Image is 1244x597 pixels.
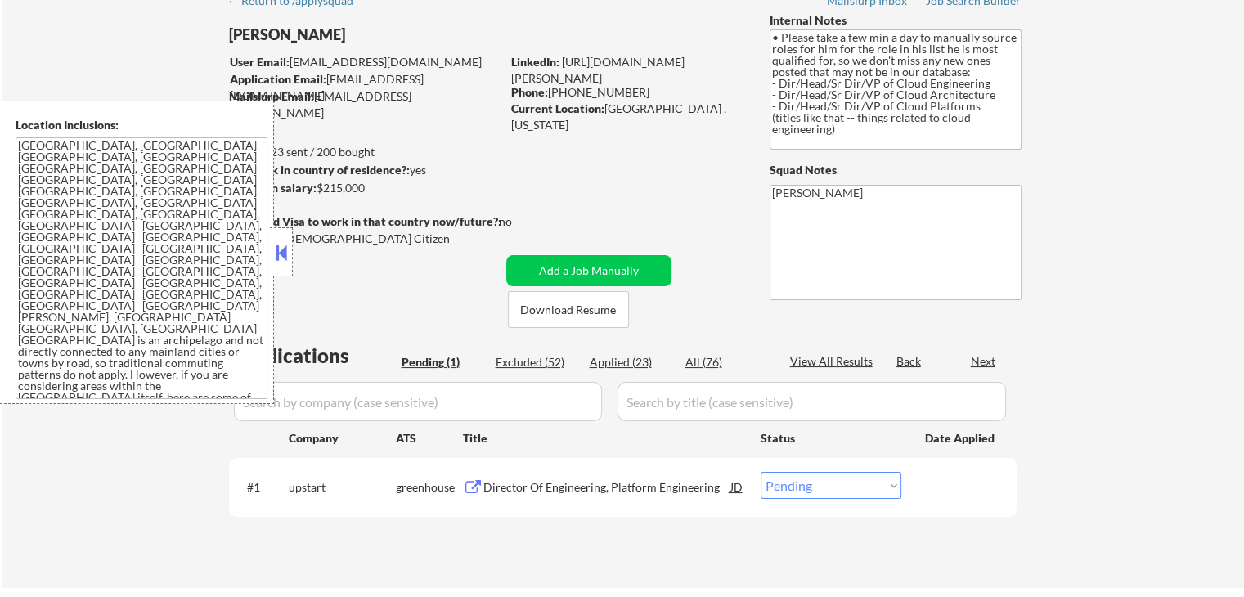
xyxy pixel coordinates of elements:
[511,85,548,99] strong: Phone:
[496,354,577,370] div: Excluded (52)
[396,479,463,496] div: greenhouse
[506,255,671,286] button: Add a Job Manually
[228,180,501,196] div: $215,000
[230,54,501,70] div: [EMAIL_ADDRESS][DOMAIN_NAME]
[729,472,745,501] div: JD
[289,479,396,496] div: upstart
[761,423,901,452] div: Status
[511,55,559,69] strong: LinkedIn:
[396,430,463,447] div: ATS
[790,353,878,370] div: View All Results
[590,354,671,370] div: Applied (23)
[230,71,501,103] div: [EMAIL_ADDRESS][DOMAIN_NAME]
[230,55,290,69] strong: User Email:
[511,84,743,101] div: [PHONE_NUMBER]
[247,479,276,496] div: #1
[618,382,1006,421] input: Search by title (case sensitive)
[228,144,501,160] div: 23 sent / 200 bought
[770,162,1022,178] div: Squad Notes
[234,382,602,421] input: Search by company (case sensitive)
[229,231,505,247] div: Yes, I am a [DEMOGRAPHIC_DATA] Citizen
[511,101,604,115] strong: Current Location:
[289,430,396,447] div: Company
[770,12,1022,29] div: Internal Notes
[499,213,546,230] div: no
[971,353,997,370] div: Next
[228,162,496,178] div: yes
[685,354,767,370] div: All (76)
[230,72,326,86] strong: Application Email:
[234,346,396,366] div: Applications
[508,291,629,328] button: Download Resume
[402,354,483,370] div: Pending (1)
[483,479,730,496] div: Director Of Engineering, Platform Engineering
[16,117,267,133] div: Location Inclusions:
[228,163,410,177] strong: Can work in country of residence?:
[511,55,685,85] a: [URL][DOMAIN_NAME][PERSON_NAME]
[229,25,565,45] div: [PERSON_NAME]
[463,430,745,447] div: Title
[229,88,501,120] div: [EMAIL_ADDRESS][DOMAIN_NAME]
[229,214,501,228] strong: Will need Visa to work in that country now/future?:
[925,430,997,447] div: Date Applied
[896,353,923,370] div: Back
[511,101,743,132] div: [GEOGRAPHIC_DATA] , [US_STATE]
[229,89,314,103] strong: Mailslurp Email:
